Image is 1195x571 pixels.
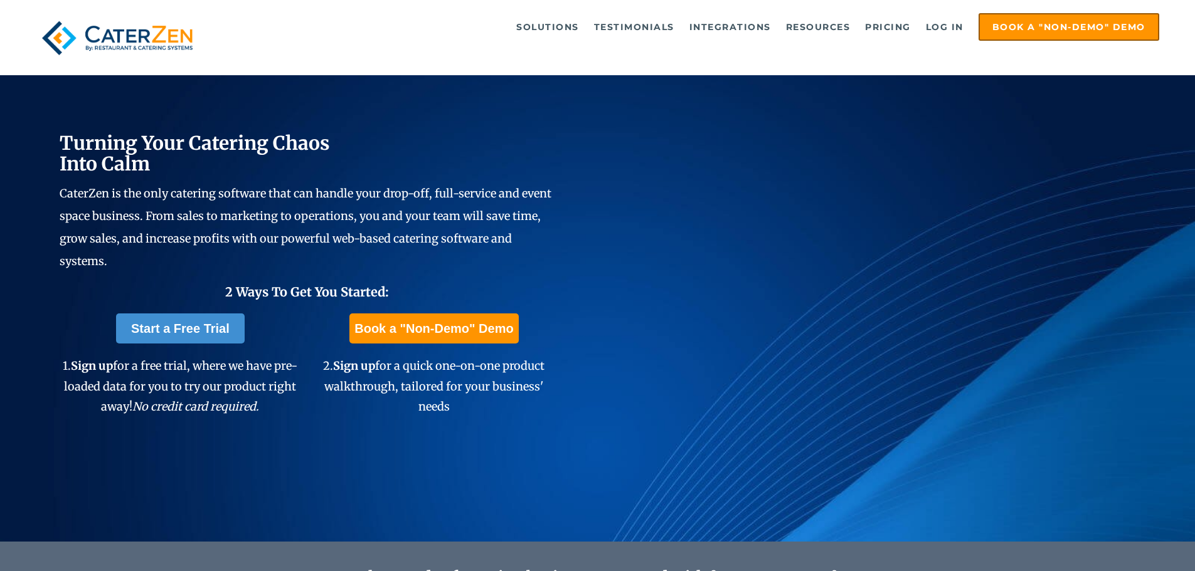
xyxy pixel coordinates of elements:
a: Solutions [510,14,585,39]
span: 1. for a free trial, where we have pre-loaded data for you to try our product right away! [63,359,297,414]
span: CaterZen is the only catering software that can handle your drop-off, full-service and event spac... [60,186,551,268]
a: Log in [920,14,970,39]
em: No credit card required. [132,399,259,414]
a: Book a "Non-Demo" Demo [349,313,518,343]
a: Pricing [859,14,917,39]
a: Start a Free Trial [116,313,245,343]
span: 2 Ways To Get You Started: [225,284,389,300]
iframe: Help widget launcher [1083,522,1181,557]
a: Testimonials [588,14,681,39]
a: Integrations [683,14,777,39]
div: Navigation Menu [228,13,1159,41]
span: Turning Your Catering Chaos Into Calm [60,131,330,175]
a: Resources [780,14,857,39]
span: 2. for a quick one-on-one product walkthrough, tailored for your business' needs [323,359,544,414]
img: caterzen [36,13,199,63]
span: Sign up [71,359,113,373]
a: Book a "Non-Demo" Demo [979,13,1159,41]
span: Sign up [333,359,375,373]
